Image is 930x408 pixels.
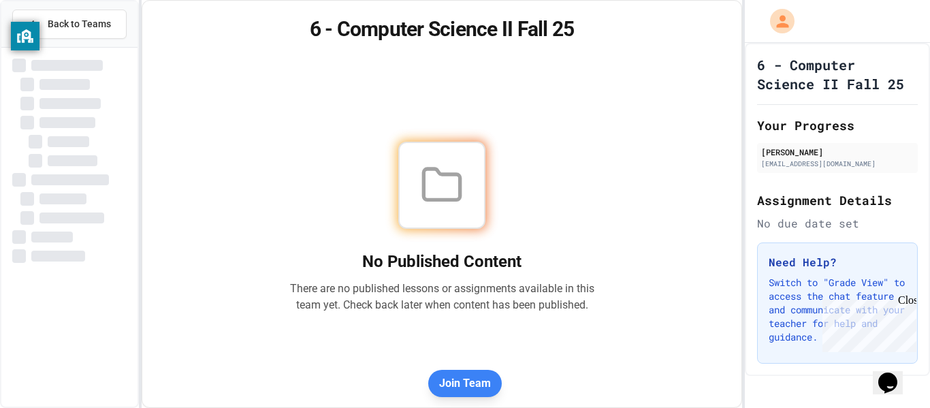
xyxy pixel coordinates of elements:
div: Chat with us now!Close [5,5,94,87]
iframe: chat widget [817,294,916,352]
button: privacy banner [11,22,39,50]
button: Join Team [428,370,502,397]
span: Back to Teams [48,17,111,31]
h2: Assignment Details [757,191,918,210]
p: Switch to "Grade View" to access the chat feature and communicate with your teacher for help and ... [769,276,906,344]
div: No due date set [757,215,918,232]
p: There are no published lessons or assignments available in this team yet. Check back later when c... [289,281,594,313]
div: [EMAIL_ADDRESS][DOMAIN_NAME] [761,159,914,169]
h2: No Published Content [289,251,594,272]
h3: Need Help? [769,254,906,270]
h1: 6 - Computer Science II Fall 25 [757,55,918,93]
div: My Account [756,5,798,37]
iframe: chat widget [873,354,916,394]
button: Back to Teams [12,10,127,39]
h1: 6 - Computer Science II Fall 25 [159,17,726,42]
h2: Your Progress [757,116,918,135]
div: [PERSON_NAME] [761,146,914,158]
